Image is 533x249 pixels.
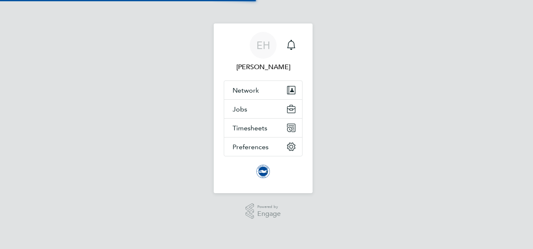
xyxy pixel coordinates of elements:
span: Powered by [257,203,281,210]
a: Go to home page [224,165,303,178]
button: Network [224,81,302,99]
button: Preferences [224,137,302,156]
span: Preferences [233,143,269,151]
span: Engage [257,210,281,218]
a: EH[PERSON_NAME] [224,32,303,72]
button: Jobs [224,100,302,118]
span: Emma Haines [224,62,303,72]
button: Timesheets [224,119,302,137]
img: brightonandhovealbion-logo-retina.png [256,165,270,178]
nav: Main navigation [214,23,313,193]
span: Network [233,86,259,94]
span: Timesheets [233,124,267,132]
span: EH [256,40,270,51]
span: Jobs [233,105,247,113]
a: Powered byEngage [246,203,281,219]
